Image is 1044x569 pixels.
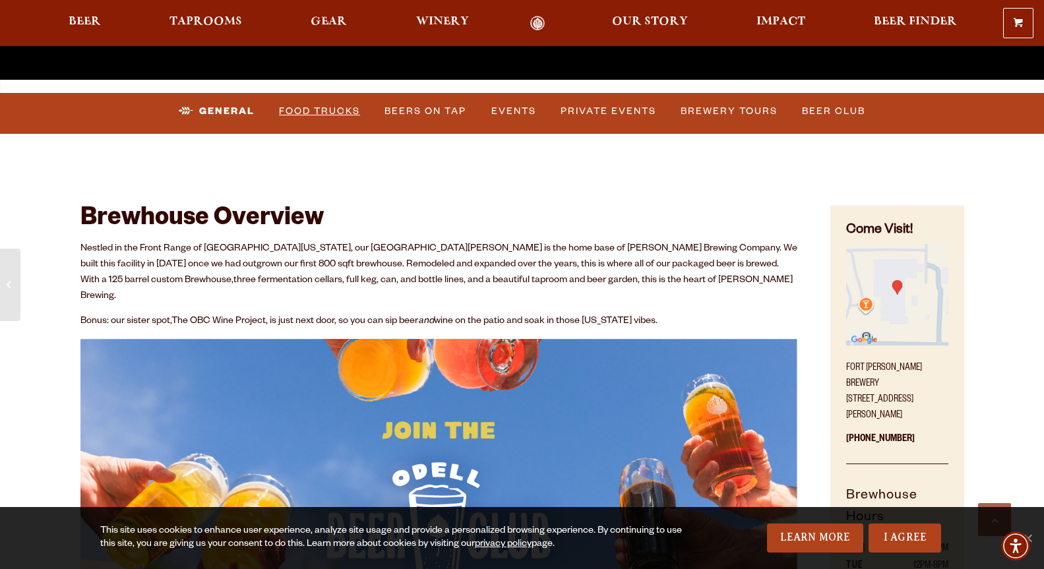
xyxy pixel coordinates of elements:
[69,16,101,27] span: Beer
[418,316,434,327] em: and
[874,16,957,27] span: Beer Finder
[486,96,541,127] a: Events
[797,96,871,127] a: Beer Club
[846,353,948,424] p: Fort [PERSON_NAME] Brewery [STREET_ADDRESS][PERSON_NAME]
[555,96,661,127] a: Private Events
[865,16,966,31] a: Beer Finder
[612,16,688,27] span: Our Story
[475,539,532,550] a: privacy policy
[311,16,347,27] span: Gear
[408,16,477,31] a: Winery
[100,525,687,551] div: This site uses cookies to enhance user experience, analyze site usage and provide a personalized ...
[767,524,864,553] a: Learn More
[1001,531,1030,560] div: Accessibility Menu
[302,16,355,31] a: Gear
[603,16,696,31] a: Our Story
[171,316,266,327] a: The OBC Wine Project
[161,16,251,31] a: Taprooms
[846,244,948,345] img: Small thumbnail of location on map
[756,16,805,27] span: Impact
[80,276,793,302] span: three fermentation cellars, full keg, can, and bottle lines, and a beautiful taproom and beer gar...
[173,96,260,127] a: General
[416,16,469,27] span: Winery
[846,222,948,241] h4: Come Visit!
[80,314,798,330] p: Bonus: our sister spot, , is just next door, so you can sip beer wine on the patio and soak in th...
[846,424,948,464] p: [PHONE_NUMBER]
[80,206,798,235] h2: Brewhouse Overview
[846,339,948,349] a: Find on Google Maps (opens in a new window)
[869,524,941,553] a: I Agree
[80,241,798,305] p: Nestled in the Front Range of [GEOGRAPHIC_DATA][US_STATE], our [GEOGRAPHIC_DATA][PERSON_NAME] is ...
[60,16,109,31] a: Beer
[274,96,365,127] a: Food Trucks
[748,16,814,31] a: Impact
[978,503,1011,536] a: Scroll to top
[675,96,783,127] a: Brewery Tours
[169,16,242,27] span: Taprooms
[379,96,472,127] a: Beers on Tap
[846,486,948,541] h5: Brewhouse Hours
[513,16,563,31] a: Odell Home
